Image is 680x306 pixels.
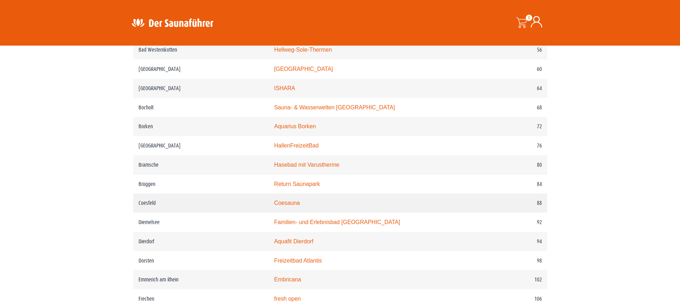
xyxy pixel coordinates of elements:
td: 88 [473,193,547,213]
td: Emmerich am Rhein [133,270,269,289]
td: 92 [473,213,547,232]
a: Freizeitbad Atlantis [274,258,322,264]
td: 68 [473,98,547,117]
td: 56 [473,40,547,59]
a: ISHARA [274,85,295,91]
a: Coesauna [274,200,300,206]
td: Borken [133,117,269,136]
td: [GEOGRAPHIC_DATA] [133,136,269,155]
a: Familien- und Erlebnisbad [GEOGRAPHIC_DATA] [274,219,400,225]
a: Return Saunapark [274,181,320,187]
td: 94 [473,232,547,251]
td: [GEOGRAPHIC_DATA] [133,59,269,79]
td: Brüggen [133,175,269,194]
span: 0 [526,15,532,21]
td: 102 [473,270,547,289]
td: 80 [473,155,547,175]
td: 60 [473,59,547,79]
td: Bad Westernkotten [133,40,269,59]
td: Dorsten [133,251,269,270]
td: 98 [473,251,547,270]
td: Dierdorf [133,232,269,251]
a: Aquarius Borken [274,123,316,129]
a: fresh open [274,296,301,302]
td: [GEOGRAPHIC_DATA] [133,79,269,98]
td: 72 [473,117,547,136]
td: 76 [473,136,547,155]
td: Bramsche [133,155,269,175]
td: Diemelsee [133,213,269,232]
td: 84 [473,175,547,194]
a: Hellweg-Sole-Thermen [274,47,332,53]
a: Sauna- & Wasserwelten [GEOGRAPHIC_DATA] [274,104,395,110]
td: 64 [473,79,547,98]
a: Embricana [274,276,301,282]
a: Hasebad mit Varustherme [274,162,339,168]
a: Aquafit Dierdorf [274,238,313,244]
td: Coesfeld [133,193,269,213]
a: [GEOGRAPHIC_DATA] [274,66,333,72]
a: HallenFreizeitBad [274,142,319,149]
td: Bocholt [133,98,269,117]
